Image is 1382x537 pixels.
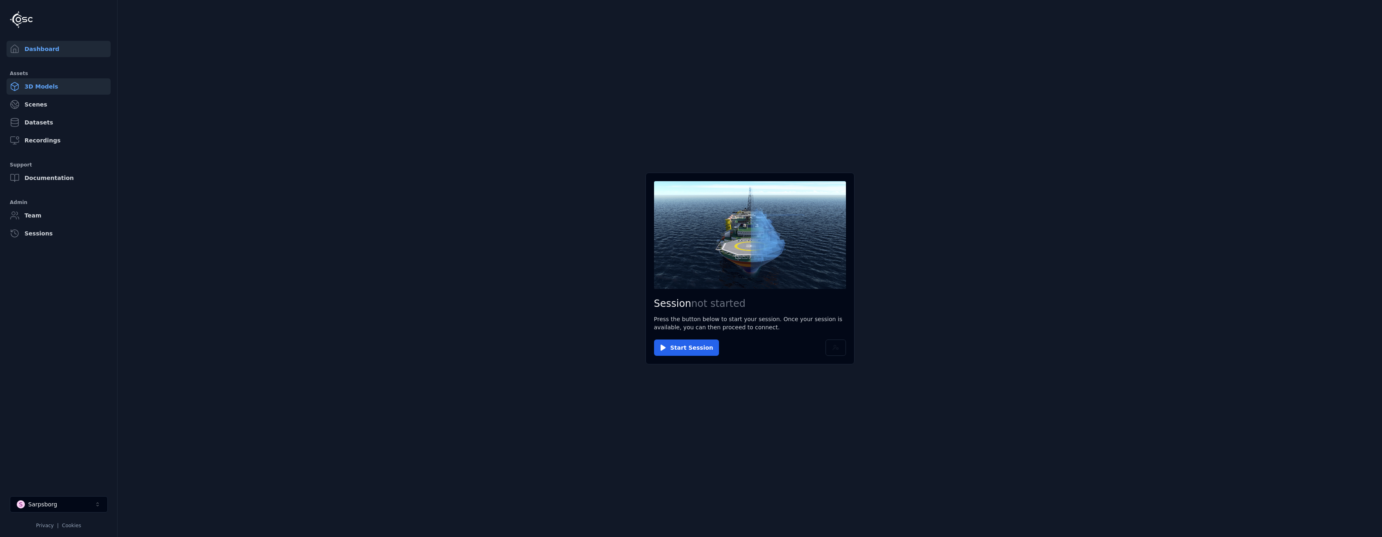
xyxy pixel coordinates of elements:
[36,523,53,528] a: Privacy
[57,523,59,528] span: |
[7,207,111,224] a: Team
[7,225,111,242] a: Sessions
[7,41,111,57] a: Dashboard
[10,160,107,170] div: Support
[7,170,111,186] a: Documentation
[10,197,107,207] div: Admin
[10,69,107,78] div: Assets
[7,78,111,95] a: 3D Models
[10,11,33,28] img: Logo
[654,340,719,356] button: Start Session
[17,500,25,508] div: S
[7,132,111,149] a: Recordings
[7,96,111,113] a: Scenes
[62,523,81,528] a: Cookies
[28,500,57,508] div: Sarpsborg
[654,297,846,310] h2: Session
[691,298,746,309] span: not started
[7,114,111,131] a: Datasets
[654,315,846,331] p: Press the button below to start your session. Once your session is available, you can then procee...
[10,496,108,513] button: Select a workspace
